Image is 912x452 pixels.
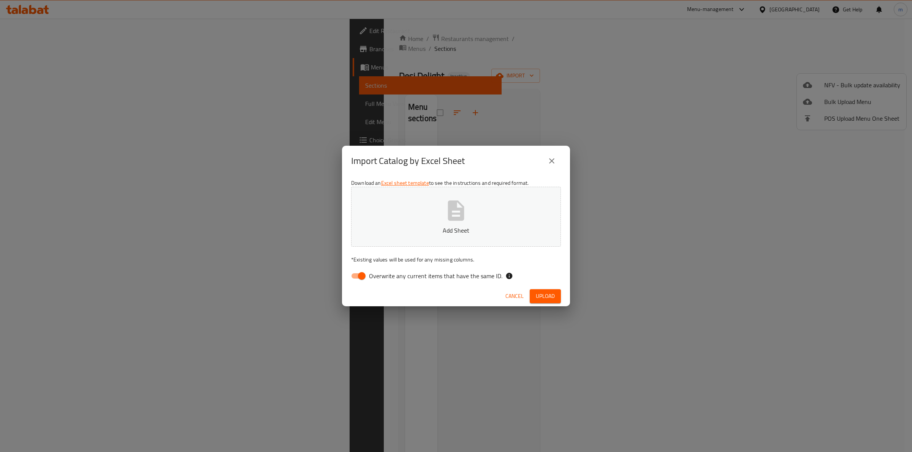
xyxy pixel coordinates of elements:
p: Add Sheet [363,226,549,235]
span: Upload [536,291,555,301]
span: Overwrite any current items that have the same ID. [369,271,502,280]
div: Download an to see the instructions and required format. [342,176,570,286]
a: Excel sheet template [381,178,429,188]
button: close [543,152,561,170]
span: Cancel [505,291,524,301]
h2: Import Catalog by Excel Sheet [351,155,465,167]
svg: If the overwrite option isn't selected, then the items that match an existing ID will be ignored ... [505,272,513,280]
button: Cancel [502,289,527,303]
button: Add Sheet [351,187,561,247]
button: Upload [530,289,561,303]
p: Existing values will be used for any missing columns. [351,256,561,263]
